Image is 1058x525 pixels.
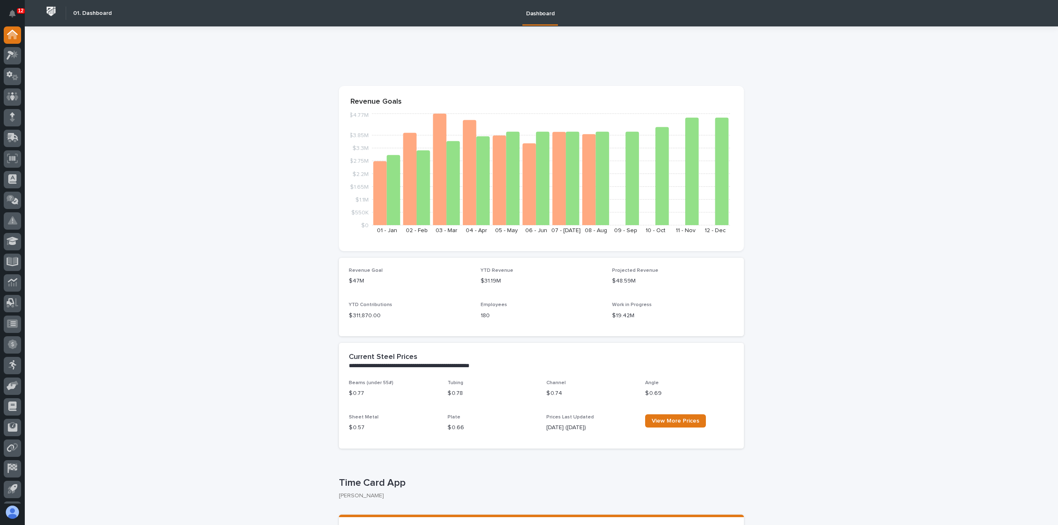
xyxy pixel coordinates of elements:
text: 04 - Apr [466,228,487,233]
tspan: $1.1M [355,197,369,202]
tspan: $3.85M [349,133,369,138]
button: Notifications [4,5,21,22]
tspan: $0 [361,223,369,228]
span: View More Prices [652,418,699,424]
tspan: $1.65M [350,184,369,190]
span: Angle [645,380,659,385]
tspan: $3.3M [353,145,369,151]
span: YTD Revenue [481,268,513,273]
span: Beams (under 55#) [349,380,393,385]
span: Projected Revenue [612,268,658,273]
p: $ 0.77 [349,389,438,398]
p: [PERSON_NAME] [339,492,737,499]
p: [DATE] ([DATE]) [546,423,635,432]
p: $ 0.69 [645,389,734,398]
span: Revenue Goal [349,268,383,273]
button: users-avatar [4,504,21,521]
span: Sheet Metal [349,415,379,420]
div: Notifications12 [10,10,21,23]
p: $47M [349,277,471,285]
tspan: $2.2M [353,171,369,177]
text: 09 - Sep [614,228,637,233]
p: $48.59M [612,277,734,285]
text: 06 - Jun [525,228,547,233]
a: View More Prices [645,414,706,428]
h2: Current Steel Prices [349,353,417,362]
text: 12 - Dec [705,228,726,233]
text: 08 - Aug [585,228,607,233]
text: 07 - [DATE] [551,228,581,233]
img: Workspace Logo [43,4,59,19]
text: 01 - Jan [377,228,397,233]
text: 05 - May [495,228,518,233]
p: $ 311,870.00 [349,311,471,320]
p: Time Card App [339,477,741,489]
span: Employees [481,302,507,307]
span: Plate [448,415,460,420]
p: $31.19M [481,277,603,285]
text: 02 - Feb [406,228,428,233]
p: $ 0.57 [349,423,438,432]
tspan: $550K [351,209,369,215]
p: Revenue Goals [350,97,732,107]
span: Prices Last Updated [546,415,594,420]
tspan: $4.77M [349,112,369,118]
p: $19.42M [612,311,734,320]
p: $ 0.78 [448,389,536,398]
span: Work in Progress [612,302,652,307]
text: 10 - Oct [646,228,665,233]
h2: 01. Dashboard [73,10,112,17]
text: 11 - Nov [676,228,696,233]
p: 12 [18,8,24,14]
tspan: $2.75M [350,158,369,164]
text: 03 - Mar [436,228,458,233]
p: 180 [481,311,603,320]
span: Channel [546,380,566,385]
p: $ 0.66 [448,423,536,432]
span: YTD Contributions [349,302,392,307]
p: $ 0.74 [546,389,635,398]
span: Tubing [448,380,463,385]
